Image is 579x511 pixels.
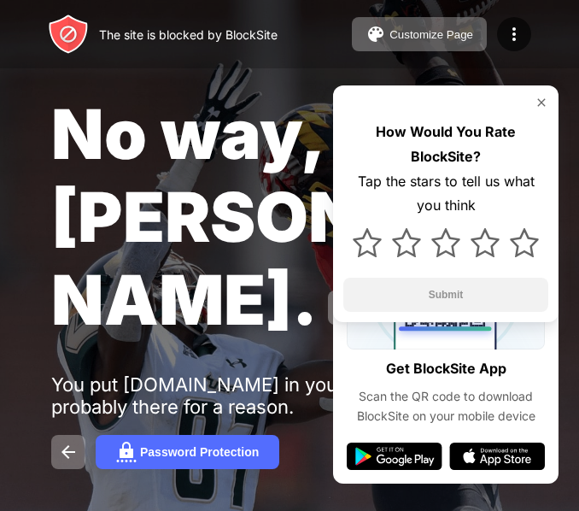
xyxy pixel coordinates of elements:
[140,445,259,459] div: Password Protection
[96,435,279,469] button: Password Protection
[343,169,548,219] div: Tap the stars to tell us what you think
[431,228,460,257] img: star.svg
[58,442,79,462] img: back.svg
[51,373,528,418] div: You put [DOMAIN_NAME] in your Block Sites list. It’s probably there for a reason.
[510,228,539,257] img: star.svg
[535,96,548,109] img: rate-us-close.svg
[343,278,548,312] button: Submit
[48,14,89,55] img: header-logo.svg
[471,228,500,257] img: star.svg
[343,120,548,169] div: How Would You Rate BlockSite?
[51,92,397,341] span: No way, [PERSON_NAME].
[116,442,137,462] img: password.svg
[389,28,473,41] div: Customize Page
[504,24,524,44] img: menu-icon.svg
[392,228,421,257] img: star.svg
[352,17,487,51] button: Customize Page
[366,24,386,44] img: pallet.svg
[353,228,382,257] img: star.svg
[99,27,278,42] div: The site is blocked by BlockSite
